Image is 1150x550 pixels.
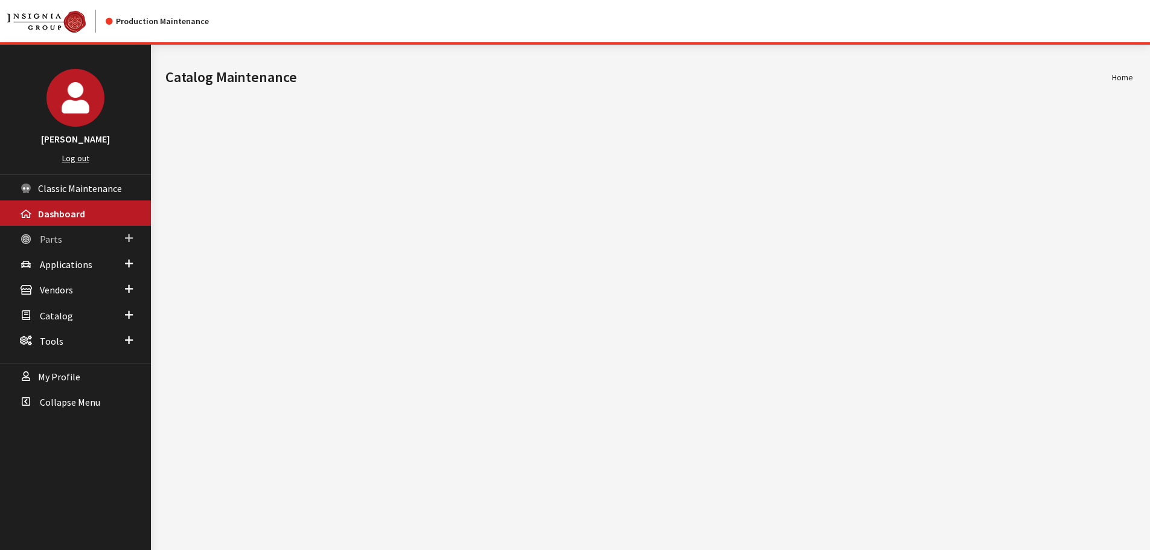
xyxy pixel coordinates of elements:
[40,396,100,408] span: Collapse Menu
[40,233,62,245] span: Parts
[7,11,86,33] img: Catalog Maintenance
[40,335,63,347] span: Tools
[38,208,85,220] span: Dashboard
[38,371,80,383] span: My Profile
[62,153,89,164] a: Log out
[40,258,92,270] span: Applications
[7,10,106,33] a: Insignia Group logo
[1112,71,1133,84] li: Home
[40,310,73,322] span: Catalog
[46,69,104,127] img: Cheyenne Dorton
[38,182,122,194] span: Classic Maintenance
[106,15,209,28] div: Production Maintenance
[12,132,139,146] h3: [PERSON_NAME]
[40,284,73,296] span: Vendors
[165,66,1112,88] h1: Catalog Maintenance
